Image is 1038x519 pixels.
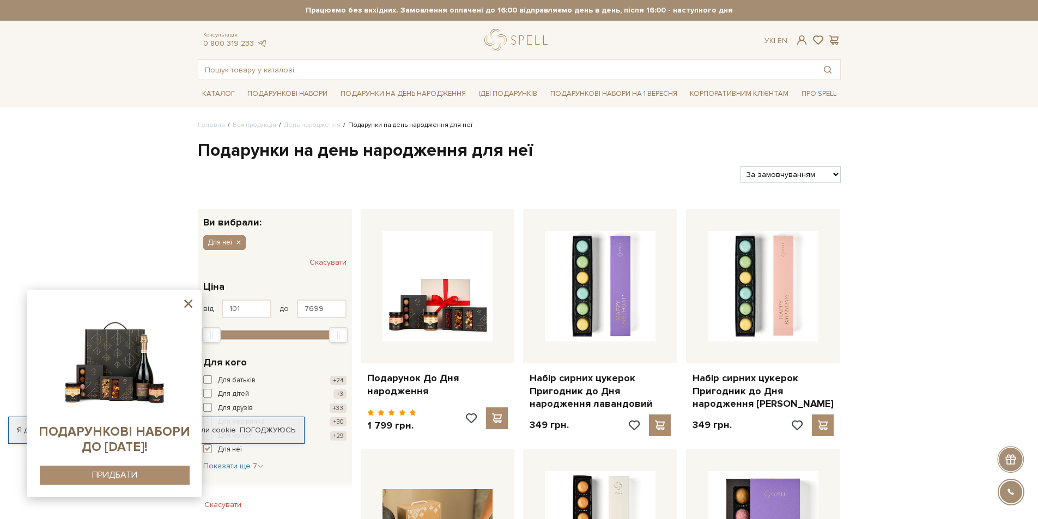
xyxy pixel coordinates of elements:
[280,304,289,314] span: до
[341,120,472,130] li: Подарунки на день народження для неї
[530,419,569,431] p: 349 грн.
[329,327,348,343] div: Max
[198,5,841,15] strong: Працюємо без вихідних. Замовлення оплачені до 16:00 відправляємо день в день, після 16:00 - насту...
[203,235,246,249] button: Для неї
[203,461,264,472] button: Показати ще 7
[198,139,841,162] h1: Подарунки на день народження для неї
[297,300,347,318] input: Ціна
[198,86,239,102] a: Каталог
[217,389,249,400] span: Для дітей
[474,86,542,102] a: Ідеї подарунків
[333,389,347,399] span: +3
[186,425,236,435] a: файли cookie
[330,376,347,385] span: +24
[284,121,341,129] a: День народження
[203,375,347,386] button: Для батьків +24
[203,488,264,503] span: Особливості
[203,39,254,48] a: 0 800 319 233
[693,372,834,410] a: Набір сирних цукерок Пригодник до Дня народження [PERSON_NAME]
[198,209,352,227] div: Ви вибрали:
[203,355,247,370] span: Для кого
[222,300,271,318] input: Ціна
[336,86,470,102] a: Подарунки на День народження
[203,461,264,471] span: Показати ще 7
[764,36,787,46] div: Ук
[203,279,224,294] span: Ціна
[330,404,347,413] span: +33
[203,403,347,414] button: Для друзів +33
[367,419,417,432] p: 1 799 грн.
[9,425,304,435] div: Я дозволяю [DOMAIN_NAME] використовувати
[797,86,841,102] a: Про Spell
[202,327,221,343] div: Min
[243,86,332,102] a: Подарункові набори
[198,496,248,514] button: Скасувати
[217,375,256,386] span: Для батьків
[484,29,553,51] a: logo
[217,444,242,455] span: Для неї
[685,84,793,103] a: Корпоративним клієнтам
[198,60,815,80] input: Пошук товару у каталозі
[203,304,214,314] span: від
[330,431,347,441] span: +29
[203,444,347,455] button: Для неї
[217,403,253,414] span: Для друзів
[778,36,787,45] a: En
[774,36,775,45] span: |
[530,372,671,410] a: Набір сирних цукерок Пригодник до Дня народження лавандовий
[367,372,508,398] a: Подарунок До Дня народження
[208,237,232,247] span: Для неї
[330,417,347,426] span: +30
[257,39,268,48] a: telegram
[815,60,840,80] button: Пошук товару у каталозі
[203,389,347,400] button: Для дітей +3
[309,254,347,271] button: Скасувати
[198,121,225,129] a: Головна
[203,32,268,39] span: Консультація:
[240,425,295,435] a: Погоджуюсь
[546,84,682,103] a: Подарункові набори на 1 Вересня
[233,121,276,129] a: Вся продукція
[693,419,732,431] p: 349 грн.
